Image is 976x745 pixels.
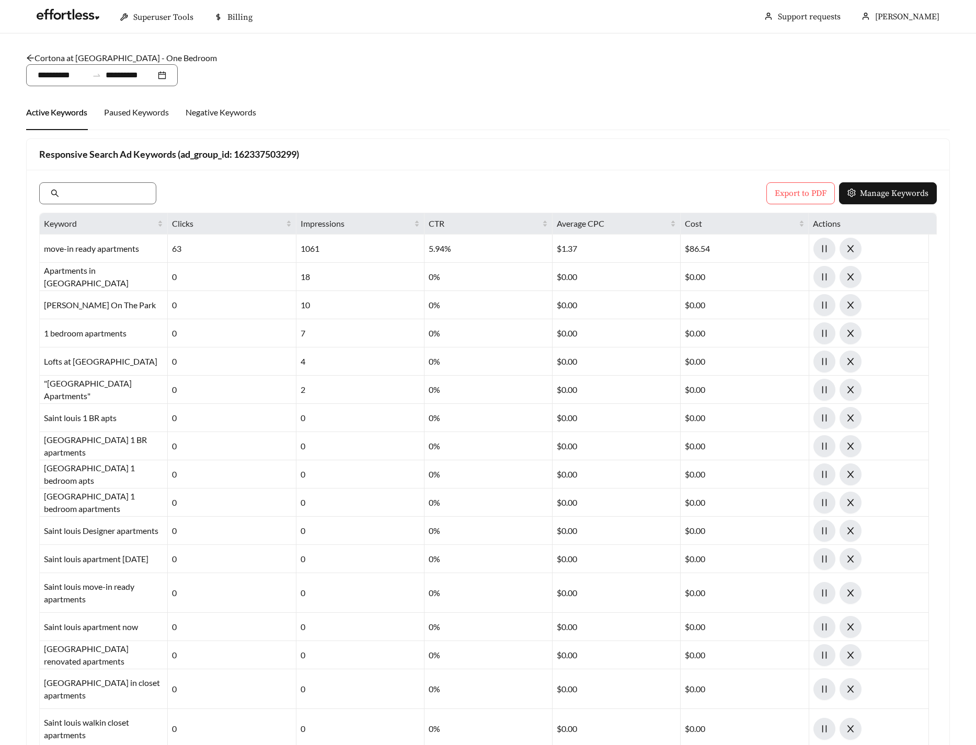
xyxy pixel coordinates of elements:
span: close [840,526,861,536]
div: 0 [168,545,296,573]
span: pause [814,272,835,282]
button: pause [813,322,835,344]
span: search [51,189,59,197]
div: $0.00 [681,432,809,460]
div: [PERSON_NAME] On The Park [40,291,168,319]
button: pause [813,351,835,372]
span: Keyword [44,217,155,230]
button: close [840,351,862,372]
div: $0.00 [681,291,809,319]
span: pause [814,441,835,451]
div: 0% [424,347,553,376]
div: 18 [296,263,424,291]
span: setting [847,189,856,199]
div: $0.00 [681,545,809,573]
div: $0.00 [553,376,681,404]
div: 0% [424,460,553,488]
span: close [840,622,861,632]
button: pause [813,238,835,260]
button: close [840,379,862,401]
span: close [840,413,861,423]
button: close [840,322,862,344]
span: to [92,71,101,80]
button: close [840,407,862,429]
div: 0% [424,404,553,432]
button: close [840,294,862,316]
div: move-in ready apartments [40,235,168,263]
div: 0 [168,347,296,376]
button: pause [813,718,835,740]
div: 0 [168,573,296,613]
span: close [840,357,861,366]
span: Cost [685,217,796,230]
span: close [840,470,861,479]
div: $0.00 [553,669,681,709]
div: 0 [168,517,296,545]
span: pause [814,684,835,694]
div: 0 [296,488,424,517]
div: $0.00 [681,613,809,641]
div: Saint louis apartment [DATE] [40,545,168,573]
span: pause [814,470,835,479]
div: 0 [168,432,296,460]
div: 0 [168,460,296,488]
div: $0.00 [681,488,809,517]
span: close [840,385,861,394]
div: 0% [424,545,553,573]
div: 0% [424,517,553,545]
span: Average CPC [557,217,668,230]
div: 0 [168,404,296,432]
span: pause [814,724,835,734]
div: 63 [168,235,296,263]
div: 0 [296,669,424,709]
span: close [840,650,861,660]
div: 2 [296,376,424,404]
th: Actions [809,213,937,235]
a: Support requests [778,11,841,22]
div: [GEOGRAPHIC_DATA] 1 bedroom apts [40,460,168,488]
span: swap-right [92,71,101,80]
div: $0.00 [553,291,681,319]
div: $0.00 [553,432,681,460]
span: pause [814,650,835,660]
div: $0.00 [681,460,809,488]
span: Clicks [172,217,283,230]
button: close [840,718,862,740]
button: close [840,548,862,570]
div: [GEOGRAPHIC_DATA] renovated apartments [40,641,168,669]
div: $0.00 [553,517,681,545]
button: close [840,238,862,260]
span: Superuser Tools [133,12,193,22]
button: pause [813,644,835,666]
div: $0.00 [681,517,809,545]
div: $0.00 [681,669,809,709]
div: Saint louis 1 BR apts [40,404,168,432]
div: 0% [424,613,553,641]
span: close [840,684,861,694]
div: $0.00 [681,376,809,404]
span: CTR [429,218,444,228]
button: pause [813,520,835,542]
button: pause [813,616,835,638]
button: settingManage Keywords [839,182,937,204]
div: 0 [296,404,424,432]
span: pause [814,244,835,253]
div: 0 [168,376,296,404]
button: pause [813,463,835,485]
div: 0% [424,319,553,347]
span: pause [814,300,835,310]
span: Billing [227,12,252,22]
span: close [840,272,861,282]
span: pause [814,413,835,423]
div: Lofts at [GEOGRAPHIC_DATA] [40,347,168,376]
button: pause [813,492,835,514]
div: [GEOGRAPHIC_DATA] 1 bedroom apartments [40,488,168,517]
button: pause [813,678,835,700]
div: Saint louis apartment now [40,613,168,641]
span: pause [814,498,835,507]
button: Export to PDF [766,182,835,204]
button: pause [813,407,835,429]
button: pause [813,294,835,316]
div: $1.37 [553,235,681,263]
div: $0.00 [681,263,809,291]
